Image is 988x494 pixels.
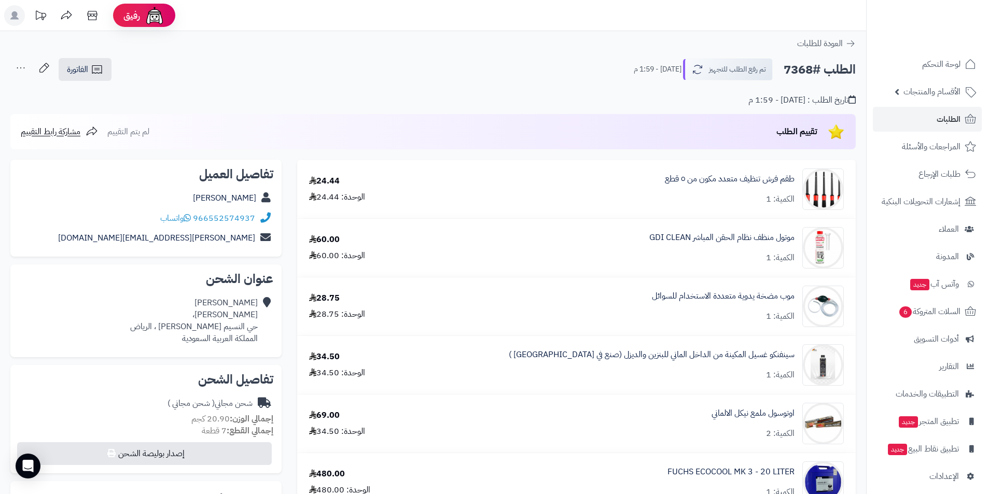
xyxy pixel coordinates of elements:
a: مشاركة رابط التقييم [21,125,98,138]
h2: الطلب #7368 [784,59,856,80]
strong: إجمالي القطع: [227,425,273,437]
a: العملاء [873,217,982,242]
div: 480.00 [309,468,345,480]
span: ( شحن مجاني ) [168,397,215,410]
span: التقارير [939,359,959,374]
span: تطبيق نقاط البيع [887,442,959,456]
div: 69.00 [309,410,340,421]
div: Open Intercom Messenger [16,454,40,478]
img: 1721214858-autosol-edel-chromglanz-chrom-politur-metall-metallpolitur-75ml-90x90.jpg [803,403,843,444]
a: تطبيق المتجرجديد [873,409,982,434]
span: أدوات التسويق [914,332,959,346]
span: الطلبات [937,112,961,126]
span: جديد [899,416,918,428]
a: المدونة [873,244,982,269]
div: 34.50 [309,351,340,363]
strong: إجمالي الوزن: [230,413,273,425]
a: الإعدادات [873,464,982,489]
span: جديد [888,444,907,455]
span: جديد [910,279,929,290]
div: الوحدة: 60.00 [309,250,365,262]
button: تم رفع الطلب للتجهيز [683,59,773,80]
a: المراجعات والأسئلة [873,134,982,159]
small: [DATE] - 1:59 م [634,64,681,75]
a: موتول منظف نظام الحقن المباشر GDI CLEAN [649,232,795,244]
a: وآتس آبجديد [873,272,982,297]
div: الوحدة: 34.50 [309,426,365,437]
span: المراجعات والأسئلة [902,139,961,154]
div: شحن مجاني [168,398,253,410]
a: [PERSON_NAME][EMAIL_ADDRESS][DOMAIN_NAME] [58,232,255,244]
img: 420e549b-d23b-4688-a644-9091d144f1ac-90x90.jpg [803,168,843,210]
a: لوحة التحكم [873,52,982,77]
div: [PERSON_NAME] [PERSON_NAME]، حي النسيم [PERSON_NAME] ، الرياض المملكة العربية السعودية [130,297,258,344]
span: 6 [899,306,912,318]
a: إشعارات التحويلات البنكية [873,189,982,214]
div: 60.00 [309,234,340,246]
div: الكمية: 1 [766,193,795,205]
div: الكمية: 1 [766,310,795,322]
span: لم يتم التقييم [107,125,149,138]
a: الطلبات [873,107,982,132]
span: العودة للطلبات [797,37,843,50]
small: 7 قطعة [202,425,273,437]
h2: تفاصيل الشحن [19,373,273,386]
a: العودة للطلبات [797,37,856,50]
img: 1710243821-SENFINECO%20MOTOR%20FLUSH-90x90.jpeg [803,344,843,386]
img: 1683458446-10800-90x90.jpg [803,286,843,327]
a: أدوات التسويق [873,327,982,351]
a: موب مضخة يدوية متعددة الاستخدام للسوائل [652,290,795,302]
span: وآتس آب [909,277,959,291]
a: واتساب [160,212,191,224]
a: تطبيق نقاط البيعجديد [873,436,982,461]
div: الكمية: 1 [766,252,795,264]
small: 20.90 كجم [191,413,273,425]
img: 1683628634-gdi%201682787346128-motul-gdi-reiniger-300-ml_1-90x90.jpg [803,227,843,269]
h2: تفاصيل العميل [19,168,273,180]
a: سينفنكو غسيل المكينة من الداخل الماني للبنزين والديزل (صنع في [GEOGRAPHIC_DATA] ) [509,349,795,361]
span: السلات المتروكة [898,304,961,319]
div: 28.75 [309,292,340,304]
a: السلات المتروكة6 [873,299,982,324]
a: اوتوسول ملمع نيكل الالماني [712,407,795,419]
div: الكمية: 2 [766,428,795,440]
span: الإعدادات [929,469,959,484]
span: التطبيقات والخدمات [896,387,959,401]
div: الوحدة: 34.50 [309,367,365,379]
a: 966552574937 [193,212,255,224]
div: تاريخ الطلب : [DATE] - 1:59 م [748,94,856,106]
a: تحديثات المنصة [27,5,53,29]
span: تقييم الطلب [776,125,817,138]
span: رفيق [123,9,140,22]
div: الكمية: 1 [766,369,795,381]
a: [PERSON_NAME] [193,192,256,204]
div: 24.44 [309,175,340,187]
span: الفاتورة [67,63,88,76]
a: التقارير [873,354,982,379]
a: طلبات الإرجاع [873,162,982,187]
a: FUCHS ECOCOOL MK 3 - 20 LITER [667,466,795,478]
span: طلبات الإرجاع [919,167,961,181]
span: تطبيق المتجر [898,414,959,429]
span: الأقسام والمنتجات [903,84,961,99]
img: ai-face.png [144,5,165,26]
span: مشاركة رابط التقييم [21,125,80,138]
button: إصدار بوليصة الشحن [17,442,272,465]
a: الفاتورة [59,58,112,81]
div: الوحدة: 24.44 [309,191,365,203]
a: التطبيقات والخدمات [873,382,982,406]
h2: عنوان الشحن [19,273,273,285]
a: طقم فرش تنظيف متعدد مكون من ٥ قطع [665,173,795,185]
span: المدونة [936,249,959,264]
img: logo-2.png [917,8,978,30]
span: إشعارات التحويلات البنكية [882,194,961,209]
span: العملاء [939,222,959,236]
span: لوحة التحكم [922,57,961,72]
div: الوحدة: 28.75 [309,308,365,320]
